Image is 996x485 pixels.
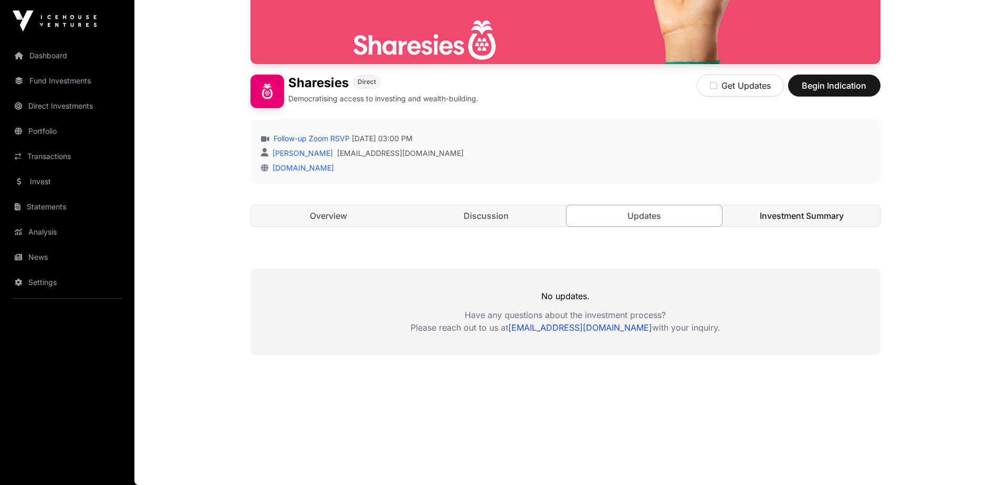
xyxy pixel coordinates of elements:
[250,269,880,355] div: No updates.
[271,133,350,144] a: Follow-up Zoom RSVP
[408,205,564,226] a: Discussion
[943,435,996,485] iframe: Chat Widget
[352,133,413,144] span: [DATE] 03:00 PM
[788,75,880,97] button: Begin Indication
[250,309,880,334] p: Have any questions about the investment process? Please reach out to us at with your inquiry.
[788,85,880,96] a: Begin Indication
[8,44,126,67] a: Dashboard
[697,75,784,97] button: Get Updates
[337,148,464,159] a: [EMAIL_ADDRESS][DOMAIN_NAME]
[288,75,349,91] h1: Sharesies
[8,246,126,269] a: News
[8,145,126,168] a: Transactions
[8,271,126,294] a: Settings
[566,205,723,227] a: Updates
[801,79,867,92] span: Begin Indication
[8,69,126,92] a: Fund Investments
[13,10,97,31] img: Icehouse Ventures Logo
[358,78,376,86] span: Direct
[251,205,880,226] nav: Tabs
[8,94,126,118] a: Direct Investments
[250,75,284,108] img: Sharesies
[251,205,407,226] a: Overview
[724,205,880,226] a: Investment Summary
[270,149,333,157] a: [PERSON_NAME]
[8,195,126,218] a: Statements
[8,220,126,244] a: Analysis
[268,163,334,172] a: [DOMAIN_NAME]
[8,120,126,143] a: Portfolio
[8,170,126,193] a: Invest
[288,93,478,104] p: Democratising access to investing and wealth-building.
[508,322,652,333] a: [EMAIL_ADDRESS][DOMAIN_NAME]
